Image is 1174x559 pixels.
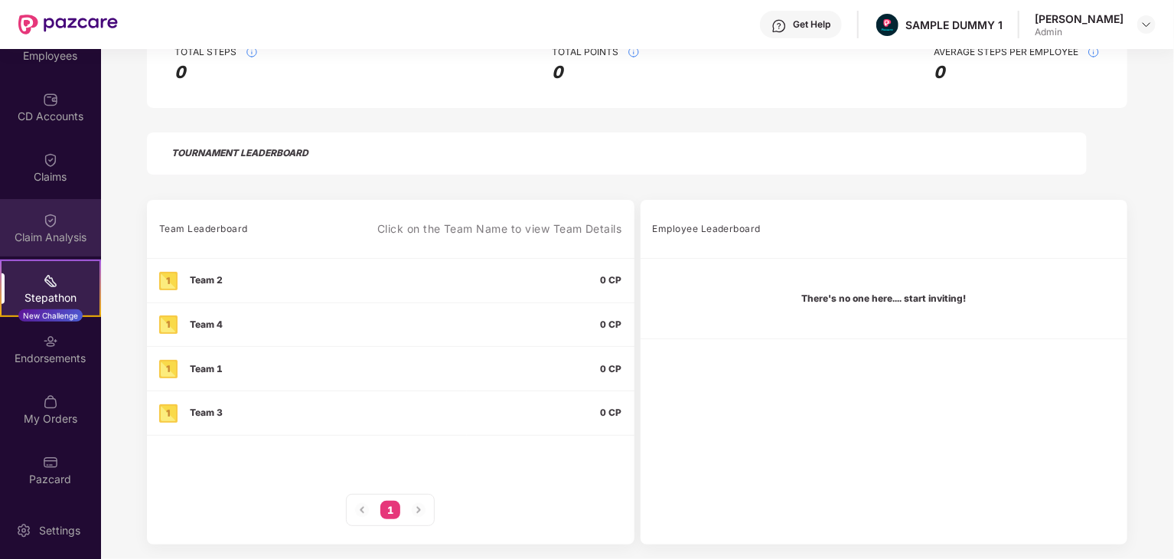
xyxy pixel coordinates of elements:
div: New Challenge [18,309,83,322]
img: xgjXV2eur9mQfeDu6styMebnkMX8rC10BkAOuqZEcdb9WQP77nJT1MRvURDf+hAAAAAElFTkSuQmCC [159,360,178,378]
img: svg+xml;base64,PHN2ZyBpZD0iTXlfT3JkZXJzIiBkYXRhLW5hbWU9Ik15IE9yZGVycyIgeG1sbnM9Imh0dHA6Ly93d3cudz... [43,394,58,410]
div: Settings [34,523,85,538]
span: Total Steps [174,46,236,58]
div: SAMPLE DUMMY 1 [905,18,1003,32]
img: svg+xml;base64,PHN2ZyBpZD0iRW5kb3JzZW1lbnRzIiB4bWxucz0iaHR0cDovL3d3dy53My5vcmcvMjAwMC9zdmciIHdpZH... [43,334,58,349]
div: Team 4 [190,315,223,334]
img: xgjXV2eur9mQfeDu6styMebnkMX8rC10BkAOuqZEcdb9WQP77nJT1MRvURDf+hAAAAAElFTkSuQmCC [159,315,178,334]
img: svg+xml;base64,PHN2ZyBpZD0iUGF6Y2FyZCIgeG1sbnM9Imh0dHA6Ly93d3cudzMub3JnLzIwMDAvc3ZnIiB3aWR0aD0iMj... [43,455,58,470]
span: 0 CP [601,363,622,374]
div: Employee Leaderboard [653,220,761,238]
div: Team Leaderboard [159,220,248,238]
span: 0 [174,62,258,83]
div: Click on the Team Name to view Team Details [377,221,622,237]
span: 0 CP [601,319,622,330]
img: svg+xml;base64,PHN2ZyBpZD0iSW5mb18tXzMyeDMyIiBkYXRhLW5hbWU9IkluZm8gLSAzMngzMiIgeG1sbnM9Imh0dHA6Ly... [628,46,640,58]
img: svg+xml;base64,PHN2ZyBpZD0iQ2xhaW0iIHhtbG5zPSJodHRwOi8vd3d3LnczLm9yZy8yMDAwL3N2ZyIgd2lkdGg9IjIwIi... [43,152,58,168]
img: New Pazcare Logo [18,15,118,34]
div: Admin [1035,26,1123,38]
td: There's no one here.... start inviting! [641,258,1128,338]
div: 1 [380,501,400,519]
img: svg+xml;base64,PHN2ZyBpZD0iQ2xhaW0iIHhtbG5zPSJodHRwOi8vd3d3LnczLm9yZy8yMDAwL3N2ZyIgd2lkdGg9IjIwIi... [43,213,58,228]
span: 0 [934,62,1100,83]
div: Team 2 [190,271,223,289]
img: svg+xml;base64,PHN2ZyBpZD0iSW5mb18tXzMyeDMyIiBkYXRhLW5hbWU9IkluZm8gLSAzMngzMiIgeG1sbnM9Imh0dHA6Ly... [1088,46,1100,58]
div: Stepathon [2,290,99,306]
img: svg+xml;base64,PHN2ZyB4bWxucz0iaHR0cDovL3d3dy53My5vcmcvMjAwMC9zdmciIHdpZHRoPSIyMSIgaGVpZ2h0PSIyMC... [43,273,58,289]
img: svg+xml;base64,PHN2ZyBpZD0iQmFjay0yMHgyMCIgeG1sbnM9Imh0dHA6Ly93d3cudzMub3JnLzIwMDAvc3ZnIiB3aWR0aD... [353,501,371,519]
img: Pazcare_Alternative_logo-01-01.png [876,14,898,36]
img: svg+xml;base64,PHN2ZyBpZD0iRHJvcGRvd24tMzJ4MzIiIHhtbG5zPSJodHRwOi8vd3d3LnczLm9yZy8yMDAwL3N2ZyIgd2... [1140,18,1153,31]
div: [PERSON_NAME] [1035,11,1123,26]
img: svg+xml;base64,PHN2ZyBpZD0iSW5mb18tXzMyeDMyIiBkYXRhLW5hbWU9IkluZm8gLSAzMngzMiIgeG1sbnM9Imh0dHA6Ly... [246,46,258,58]
div: Team 3 [190,404,223,422]
img: svg+xml;base64,PHN2ZyBpZD0iQmFjay0yMHgyMCIgeG1sbnM9Imh0dHA6Ly93d3cudzMub3JnLzIwMDAvc3ZnIiB3aWR0aD... [409,501,428,519]
div: Team 1 [190,360,223,378]
img: svg+xml;base64,PHN2ZyBpZD0iU2V0dGluZy0yMHgyMCIgeG1sbnM9Imh0dHA6Ly93d3cudzMub3JnLzIwMDAvc3ZnIiB3aW... [16,523,31,538]
span: 0 [552,62,640,83]
span: 0 CP [601,407,622,418]
img: xgjXV2eur9mQfeDu6styMebnkMX8rC10BkAOuqZEcdb9WQP77nJT1MRvURDf+hAAAAAElFTkSuQmCC [159,272,178,290]
span: 0 CP [601,274,622,286]
img: xgjXV2eur9mQfeDu6styMebnkMX8rC10BkAOuqZEcdb9WQP77nJT1MRvURDf+hAAAAAElFTkSuQmCC [159,404,178,423]
img: svg+xml;base64,PHN2ZyBpZD0iQ0RfQWNjb3VudHMiIGRhdGEtbmFtZT0iQ0QgQWNjb3VudHMiIHhtbG5zPSJodHRwOi8vd3... [43,92,58,107]
div: Get Help [793,18,830,31]
span: Total Points [552,46,618,58]
div: TOURNAMENT LEADERBOARD [171,144,308,162]
span: Average Steps Per Employee [934,46,1078,58]
img: svg+xml;base64,PHN2ZyBpZD0iSGVscC0zMngzMiIgeG1sbnM9Imh0dHA6Ly93d3cudzMub3JnLzIwMDAvc3ZnIiB3aWR0aD... [771,18,787,34]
